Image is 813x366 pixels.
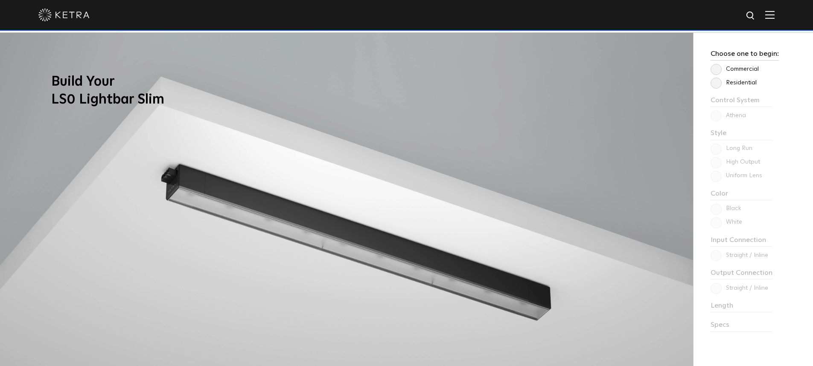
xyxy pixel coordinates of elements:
label: Commercial [711,66,759,73]
img: search icon [746,11,756,21]
img: ketra-logo-2019-white [38,9,90,21]
label: Residential [711,79,757,86]
h3: Choose one to begin: [711,50,779,61]
img: Hamburger%20Nav.svg [765,11,775,19]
